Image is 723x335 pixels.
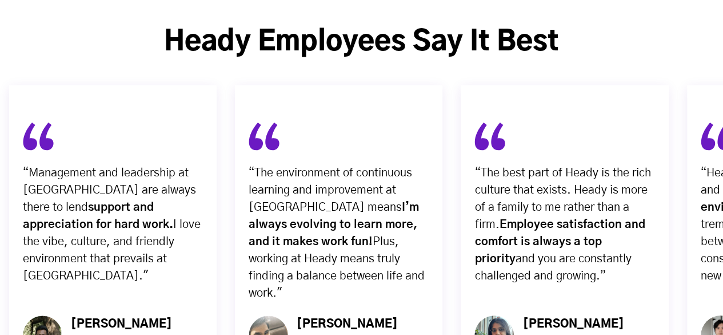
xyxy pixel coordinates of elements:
[71,316,172,333] div: [PERSON_NAME]
[23,202,173,230] span: support and appreciation for hard work.
[249,202,419,247] span: I’m always evolving to learn more, and it makes work fun!
[23,122,54,151] img: fill
[474,219,645,265] span: Employee satisfaction and comfort is always a top priority
[474,253,631,282] span: and you are constantly challenged and growing.”
[249,167,412,213] span: “The environment of continuous learning and improvement at [GEOGRAPHIC_DATA] means
[23,167,196,213] span: “Management and leadership at [GEOGRAPHIC_DATA] are always there to lend
[249,122,279,151] img: fill
[474,167,650,230] span: “The best part of Heady is the rich culture that exists. Heady is more of a family to me rather t...
[522,316,624,333] div: [PERSON_NAME]
[297,316,398,333] div: [PERSON_NAME]
[474,122,505,151] img: fill
[9,25,714,60] div: Heady Employees Say It Best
